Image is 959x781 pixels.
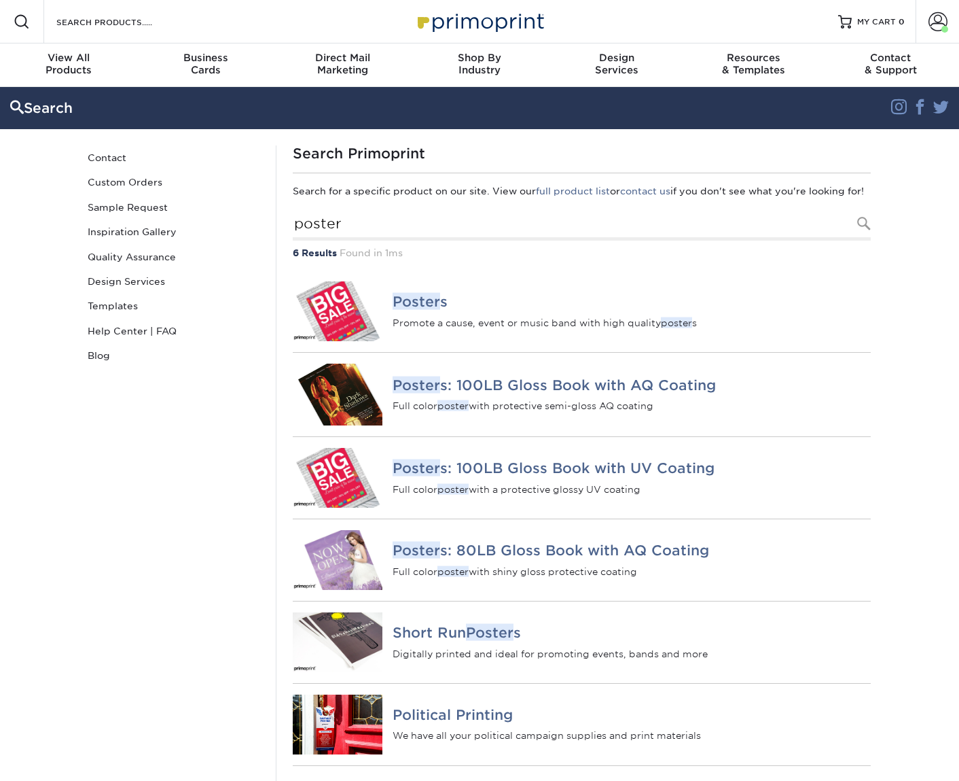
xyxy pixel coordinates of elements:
[82,245,266,269] a: Quality Assurance
[293,353,871,436] a: Posters: 100LB Gloss Book with AQ Coating Posters: 100LB Gloss Book with AQ Coating Full colorpos...
[340,247,403,258] span: Found in 1ms
[685,52,822,76] div: & Templates
[293,695,382,754] img: Political Printing
[293,437,871,519] a: Posters: 100LB Gloss Book with UV Coating Posters: 100LB Gloss Book with UV Coating Full colorpos...
[293,271,871,352] a: Posters Posters Promote a cause, event or music band with high qualityposters
[411,52,548,76] div: Industry
[293,530,382,590] img: Posters: 80LB Gloss Book with AQ Coating
[548,52,685,64] span: Design
[393,376,440,393] em: Poster
[137,44,274,87] a: BusinessCards
[393,542,871,559] h4: s: 80LB Gloss Book with AQ Coating
[685,52,822,64] span: Resources
[393,294,871,310] h4: s
[82,170,266,194] a: Custom Orders
[437,566,469,576] em: poster
[393,646,871,660] p: Digitally printed and ideal for promoting events, bands and more
[822,52,959,76] div: & Support
[82,220,266,244] a: Inspiration Gallery
[293,281,382,341] img: Posters
[412,7,547,36] img: Primoprint
[661,317,692,328] em: poster
[822,44,959,87] a: Contact& Support
[411,44,548,87] a: Shop ByIndustry
[82,195,266,220] a: Sample Request
[293,602,871,683] a: Short Run Posters Short RunPosters Digitally printed and ideal for promoting events, bands and more
[466,624,513,641] em: Poster
[822,52,959,64] span: Contact
[393,542,440,559] em: Poster
[82,145,266,170] a: Contact
[293,184,871,198] p: Search for a specific product on our site. View our or if you don't see what you're looking for!
[274,52,411,64] span: Direct Mail
[620,186,670,196] a: contact us
[293,209,871,241] input: Search Products...
[548,52,685,76] div: Services
[393,293,440,310] em: Poster
[274,52,411,76] div: Marketing
[293,684,871,765] a: Political Printing Political Printing We have all your political campaign supplies and print mate...
[393,315,871,329] p: Promote a cause, event or music band with high quality s
[293,519,871,601] a: Posters: 80LB Gloss Book with AQ Coating Posters: 80LB Gloss Book with AQ Coating Full colorposte...
[82,343,266,368] a: Blog
[293,247,337,258] strong: 6 Results
[536,186,610,196] a: full product list
[293,448,382,508] img: Posters: 100LB Gloss Book with UV Coating
[137,52,274,64] span: Business
[293,145,871,162] h1: Search Primoprint
[393,399,871,413] p: Full color with protective semi-gloss AQ coating
[82,319,266,343] a: Help Center | FAQ
[393,625,871,641] h4: Short Run s
[55,14,187,30] input: SEARCH PRODUCTS.....
[393,707,871,723] h4: Political Printing
[548,44,685,87] a: DesignServices
[411,52,548,64] span: Shop By
[274,44,411,87] a: Direct MailMarketing
[82,269,266,294] a: Design Services
[393,482,871,496] p: Full color with a protective glossy UV coating
[857,16,896,28] span: MY CART
[685,44,822,87] a: Resources& Templates
[293,364,382,426] img: Posters: 100LB Gloss Book with AQ Coating
[393,729,871,742] p: We have all your political campaign supplies and print materials
[393,460,871,476] h4: s: 100LB Gloss Book with UV Coating
[393,459,440,476] em: Poster
[437,483,469,494] em: poster
[437,400,469,411] em: poster
[137,52,274,76] div: Cards
[393,564,871,578] p: Full color with shiny gloss protective coating
[899,17,905,27] span: 0
[82,294,266,318] a: Templates
[393,377,871,393] h4: s: 100LB Gloss Book with AQ Coating
[293,612,382,672] img: Short Run Posters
